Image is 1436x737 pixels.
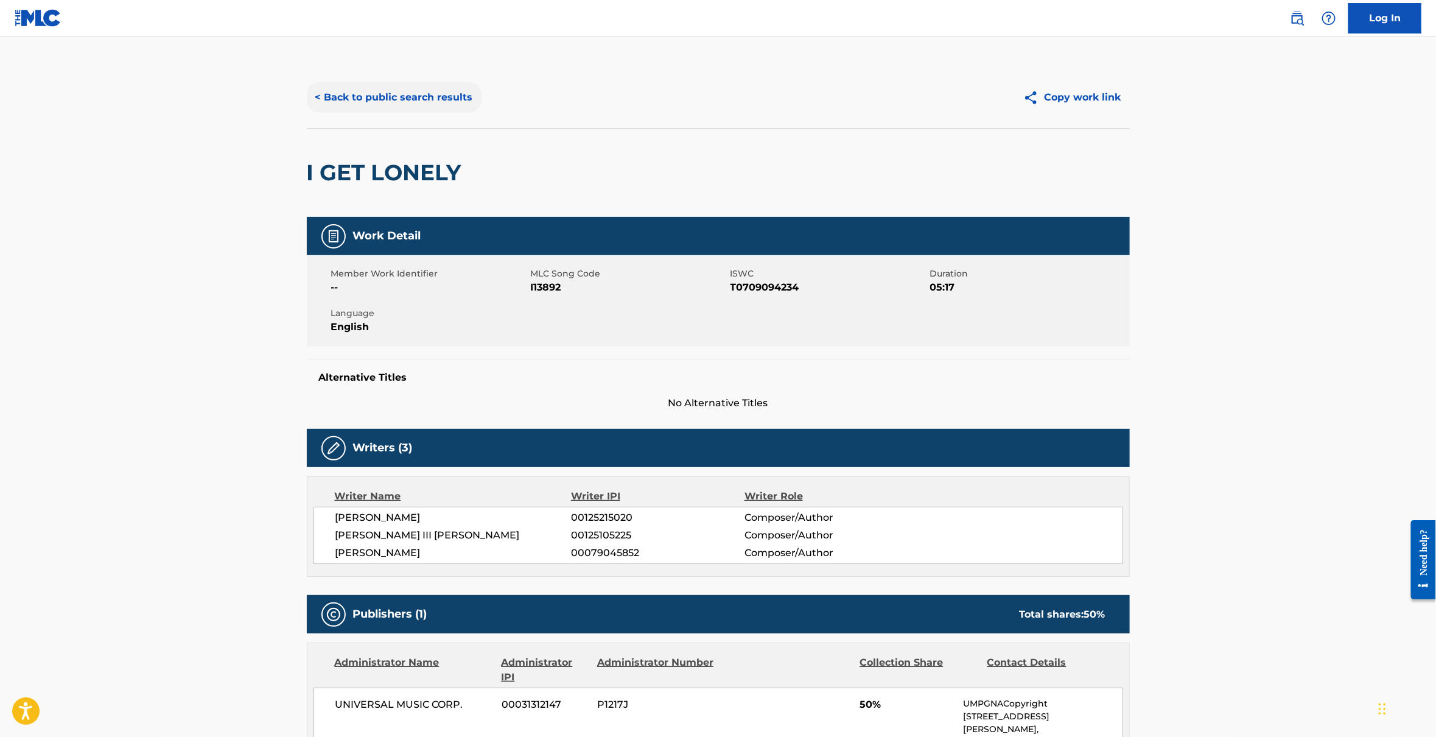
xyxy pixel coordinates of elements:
p: UMPGNACopyright [963,697,1122,710]
div: Drag [1379,691,1386,727]
span: Composer/Author [744,510,902,525]
div: Collection Share [860,655,978,685]
span: [PERSON_NAME] III [PERSON_NAME] [335,528,572,543]
img: help [1322,11,1336,26]
span: 00031312147 [502,697,588,712]
span: Composer/Author [744,546,902,560]
a: Log In [1348,3,1421,33]
h2: I GET LONELY [307,159,468,186]
span: Duration [930,267,1127,280]
img: Writers [326,441,341,456]
span: 00079045852 [571,546,744,560]
div: Administrator IPI [502,655,588,685]
img: MLC Logo [15,9,61,27]
span: No Alternative Titles [307,396,1130,411]
span: English [331,320,528,334]
span: 00125215020 [571,510,744,525]
span: MLC Song Code [531,267,727,280]
span: 50% [860,697,954,712]
span: UNIVERSAL MUSIC CORP. [335,697,493,712]
div: Help [1317,6,1341,30]
img: Work Detail [326,229,341,244]
p: [STREET_ADDRESS][PERSON_NAME], [963,710,1122,736]
img: Publishers [326,607,341,622]
h5: Work Detail [353,229,421,243]
h5: Publishers (1) [353,607,427,621]
button: Copy work link [1015,82,1130,113]
h5: Writers (3) [353,441,413,455]
button: < Back to public search results [307,82,482,113]
div: Administrator Number [597,655,715,685]
span: -- [331,280,528,295]
span: I13892 [531,280,727,295]
a: Public Search [1285,6,1309,30]
span: [PERSON_NAME] [335,510,572,525]
span: ISWC [730,267,927,280]
span: Member Work Identifier [331,267,528,280]
h5: Alternative Titles [319,372,1118,384]
img: search [1290,11,1305,26]
span: 05:17 [930,280,1127,295]
span: P1217J [597,697,715,712]
iframe: Resource Center [1402,511,1436,609]
div: Writer Name [335,489,572,504]
span: Composer/Author [744,528,902,543]
span: 00125105225 [571,528,744,543]
div: Contact Details [987,655,1105,685]
div: Writer Role [744,489,902,504]
span: 50 % [1084,608,1105,620]
img: Copy work link [1023,90,1045,105]
span: [PERSON_NAME] [335,546,572,560]
div: Administrator Name [335,655,492,685]
span: Language [331,307,528,320]
span: T0709094234 [730,280,927,295]
div: Writer IPI [571,489,744,504]
div: Total shares: [1020,607,1105,622]
iframe: Chat Widget [1375,679,1436,737]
